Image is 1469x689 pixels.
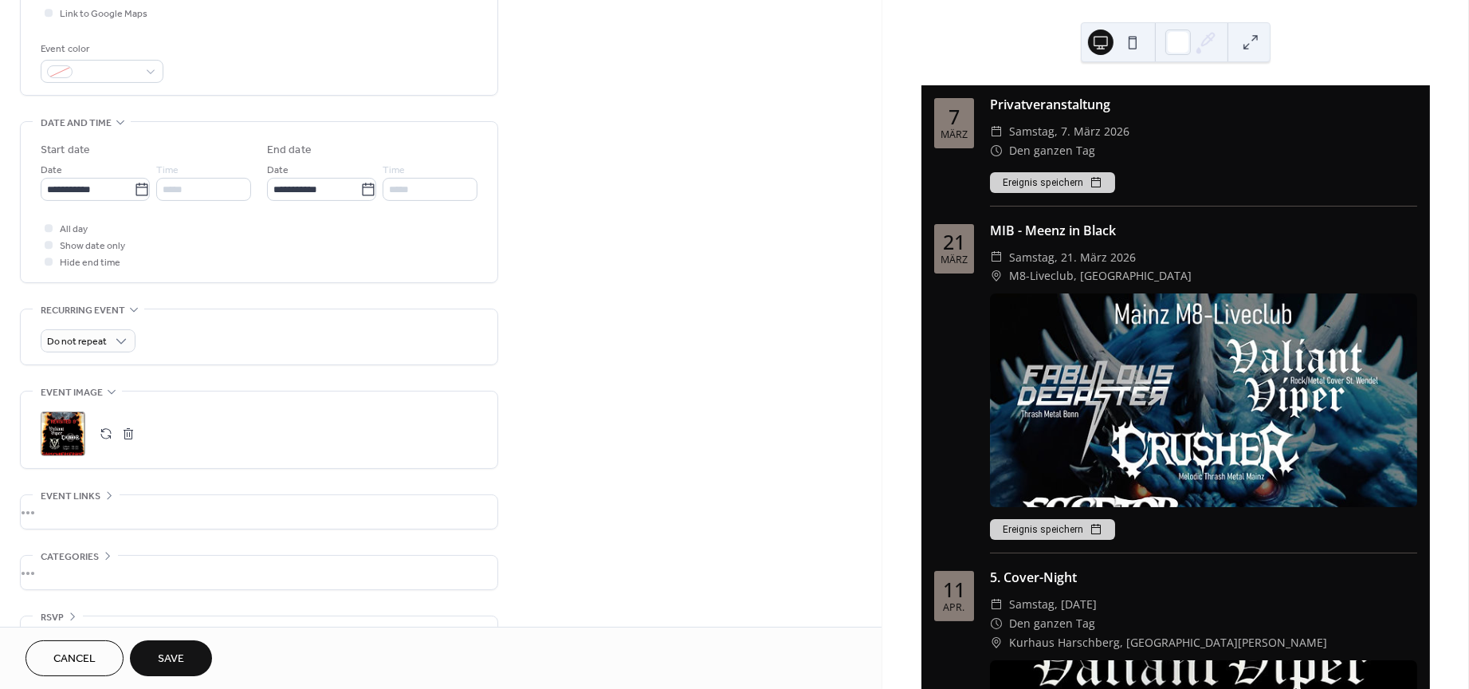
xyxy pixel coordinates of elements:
[267,163,289,179] span: Date
[990,519,1115,540] button: Ereignis speichern
[990,248,1003,267] div: ​
[990,633,1003,652] div: ​
[158,652,184,668] span: Save
[383,163,405,179] span: Time
[60,255,120,272] span: Hide end time
[53,652,96,668] span: Cancel
[21,495,497,529] div: •••
[941,255,968,266] div: März
[41,411,85,456] div: ;
[990,95,1417,114] div: Privatveranstaltung
[943,580,965,600] div: 11
[990,595,1003,614] div: ​
[949,107,960,127] div: 7
[41,609,64,626] span: RSVP
[41,488,100,505] span: Event links
[41,142,90,159] div: Start date
[41,302,125,319] span: Recurring event
[990,614,1003,633] div: ​
[41,41,160,57] div: Event color
[60,222,88,238] span: All day
[943,232,965,252] div: 21
[21,616,497,650] div: •••
[943,603,964,613] div: Apr.
[130,640,212,676] button: Save
[47,333,107,352] span: Do not repeat
[41,163,62,179] span: Date
[60,238,125,255] span: Show date only
[21,556,497,589] div: •••
[990,122,1003,141] div: ​
[1009,122,1129,141] span: Samstag, 7. März 2026
[60,6,147,23] span: Link to Google Maps
[990,221,1417,240] div: MIB - Meenz in Black
[41,384,103,401] span: Event image
[1009,266,1192,285] span: M8-Liveclub, [GEOGRAPHIC_DATA]
[41,549,99,565] span: Categories
[1009,595,1097,614] span: Samstag, [DATE]
[990,172,1115,193] button: Ereignis speichern
[1009,633,1327,652] span: Kurhaus Harschberg, [GEOGRAPHIC_DATA][PERSON_NAME]
[990,266,1003,285] div: ​
[990,568,1417,587] div: 5. Cover-Night
[941,130,968,140] div: März
[267,142,312,159] div: End date
[26,640,124,676] button: Cancel
[41,115,112,132] span: Date and time
[1009,248,1136,267] span: Samstag, 21. März 2026
[1009,141,1095,160] span: Den ganzen Tag
[1009,614,1095,633] span: Den ganzen Tag
[156,163,179,179] span: Time
[990,141,1003,160] div: ​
